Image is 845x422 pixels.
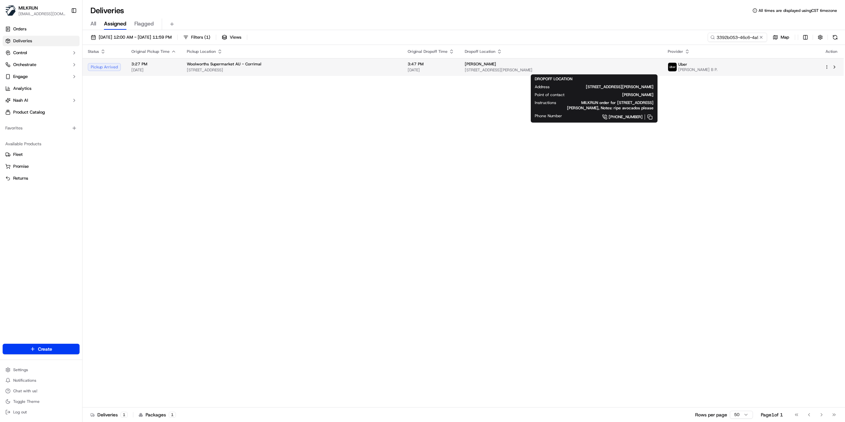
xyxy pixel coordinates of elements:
span: [STREET_ADDRESS] [187,67,397,73]
span: Provider [668,49,683,54]
div: Favorites [3,123,80,133]
span: Instructions [535,100,556,105]
span: Address [535,84,550,89]
span: Create [38,346,52,352]
span: Notifications [13,378,36,383]
span: 3:27 PM [131,61,176,67]
a: Promise [5,163,77,169]
span: Status [88,49,99,54]
img: MILKRUN [5,5,16,16]
button: Chat with us! [3,386,80,396]
h1: Deliveries [90,5,124,16]
button: Control [3,48,80,58]
a: Fleet [5,152,77,158]
p: Rows per page [695,411,727,418]
span: Deliveries [13,38,32,44]
a: Returns [5,175,77,181]
button: Filters(1) [180,33,213,42]
input: Type to search [708,33,767,42]
span: Views [230,34,241,40]
span: Pickup Location [187,49,216,54]
button: [EMAIL_ADDRESS][DOMAIN_NAME] [18,11,66,17]
a: Deliveries [3,36,80,46]
span: Map [781,34,789,40]
button: Orchestrate [3,59,80,70]
button: [DATE] 12:00 AM - [DATE] 11:59 PM [88,33,175,42]
button: Map [770,33,792,42]
span: [DATE] [131,67,176,73]
button: Notifications [3,376,80,385]
img: uber-new-logo.jpeg [668,63,677,71]
span: Promise [13,163,29,169]
span: Orchestrate [13,62,36,68]
span: Orders [13,26,26,32]
span: Filters [191,34,210,40]
a: Analytics [3,83,80,94]
span: [PHONE_NUMBER] [609,114,643,120]
span: Fleet [13,152,23,158]
span: Phone Number [535,113,562,119]
div: Available Products [3,139,80,149]
span: Chat with us! [13,388,37,394]
span: [STREET_ADDRESS][PERSON_NAME] [465,67,657,73]
button: Toggle Theme [3,397,80,406]
span: [PERSON_NAME] B P. [678,67,718,72]
span: [PERSON_NAME] [465,61,496,67]
span: [DATE] 12:00 AM - [DATE] 11:59 PM [99,34,172,40]
div: Packages [139,411,176,418]
span: [PERSON_NAME] [575,92,654,97]
button: Fleet [3,149,80,160]
span: ( 1 ) [204,34,210,40]
a: Product Catalog [3,107,80,118]
span: Assigned [104,20,126,28]
button: Promise [3,161,80,172]
button: Refresh [830,33,840,42]
button: Engage [3,71,80,82]
button: Log out [3,407,80,417]
span: Log out [13,409,27,415]
span: Point of contact [535,92,564,97]
button: Returns [3,173,80,184]
span: Settings [13,367,28,372]
button: Views [219,33,244,42]
div: Action [825,49,838,54]
a: [PHONE_NUMBER] [573,113,654,121]
span: Original Pickup Time [131,49,170,54]
span: [DATE] [408,67,454,73]
span: Product Catalog [13,109,45,115]
span: Original Dropoff Time [408,49,448,54]
span: 3:47 PM [408,61,454,67]
span: Analytics [13,86,31,91]
span: Woolworths Supermarket AU - Corrimal [187,61,261,67]
span: Engage [13,74,28,80]
span: Nash AI [13,97,28,103]
button: Create [3,344,80,354]
span: [STREET_ADDRESS][PERSON_NAME] [560,84,654,89]
span: DROPOFF LOCATION [535,76,572,82]
span: Toggle Theme [13,399,40,404]
button: Settings [3,365,80,374]
span: All [90,20,96,28]
button: Nash AI [3,95,80,106]
div: Deliveries [90,411,128,418]
span: MILKRUN order for [STREET_ADDRESS][PERSON_NAME], Notes: ripe avocados please [567,100,654,111]
button: MILKRUN [18,5,38,11]
a: Orders [3,24,80,34]
span: Uber [678,62,687,67]
span: Returns [13,175,28,181]
span: All times are displayed using CST timezone [759,8,837,13]
button: MILKRUNMILKRUN[EMAIL_ADDRESS][DOMAIN_NAME] [3,3,68,18]
span: Flagged [134,20,154,28]
div: 1 [169,412,176,418]
span: Control [13,50,27,56]
div: 1 [120,412,128,418]
div: Page 1 of 1 [761,411,783,418]
span: Dropoff Location [465,49,495,54]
